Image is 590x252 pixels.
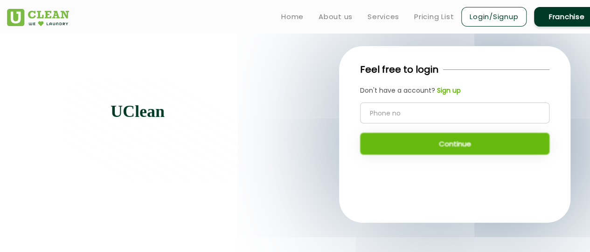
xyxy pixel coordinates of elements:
a: Home [281,11,304,22]
img: UClean Laundry and Dry Cleaning [7,9,69,26]
b: Sign up [437,86,461,95]
a: Sign up [435,86,461,95]
span: Don't have a account? [360,86,435,95]
p: Let take care of your first impressions [88,102,215,158]
b: UClean [111,102,165,121]
input: Phone no [360,102,549,123]
a: Login/Signup [461,7,527,27]
img: quote-img [60,67,95,93]
a: About us [319,11,353,22]
p: Feel free to login [360,62,438,76]
a: Pricing List [414,11,454,22]
a: Services [368,11,399,22]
